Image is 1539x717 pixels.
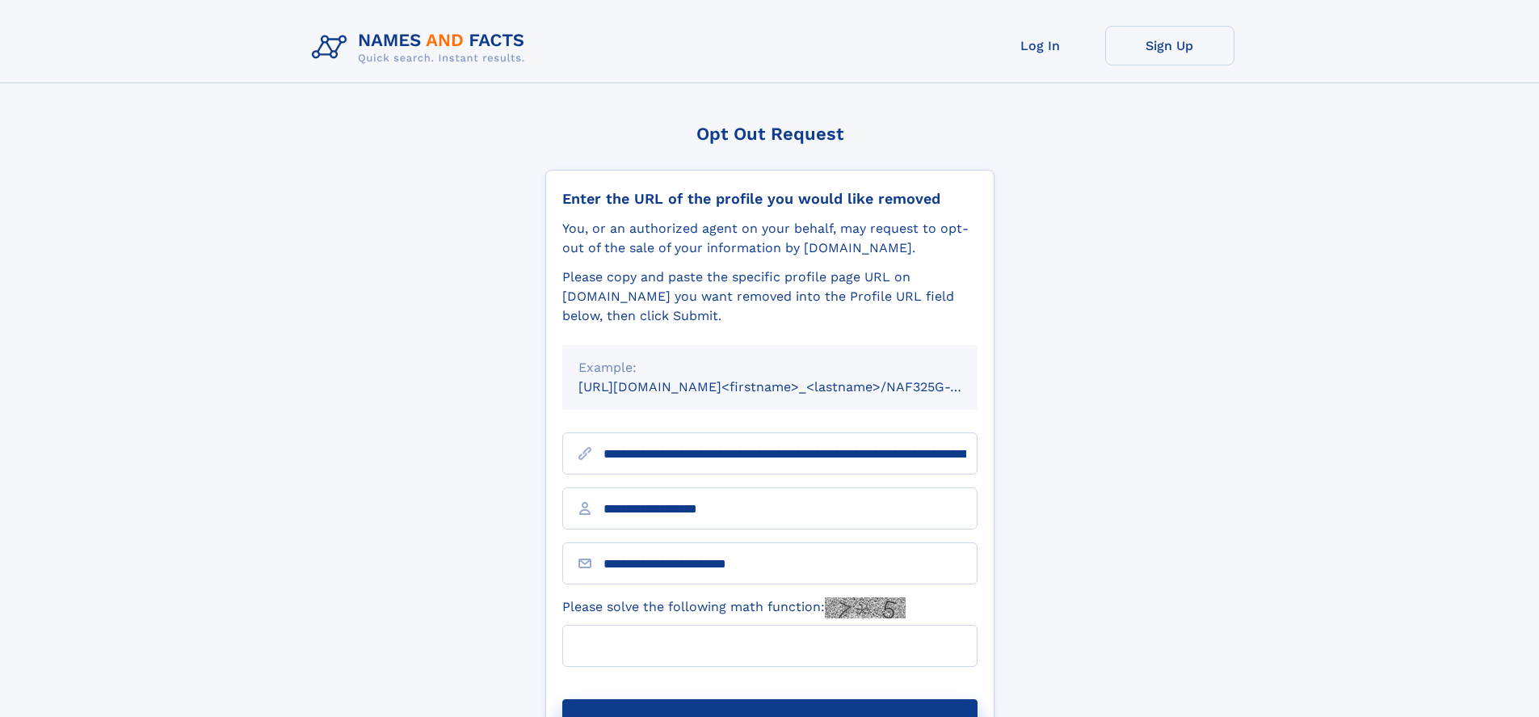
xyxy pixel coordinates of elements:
div: Please copy and paste the specific profile page URL on [DOMAIN_NAME] you want removed into the Pr... [562,268,978,326]
a: Sign Up [1105,26,1234,65]
div: Enter the URL of the profile you would like removed [562,190,978,208]
div: Opt Out Request [545,124,994,144]
div: Example: [578,358,961,377]
label: Please solve the following math function: [562,597,906,618]
img: Logo Names and Facts [305,26,538,70]
small: [URL][DOMAIN_NAME]<firstname>_<lastname>/NAF325G-xxxxxxxx [578,379,1008,394]
div: You, or an authorized agent on your behalf, may request to opt-out of the sale of your informatio... [562,219,978,258]
a: Log In [976,26,1105,65]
